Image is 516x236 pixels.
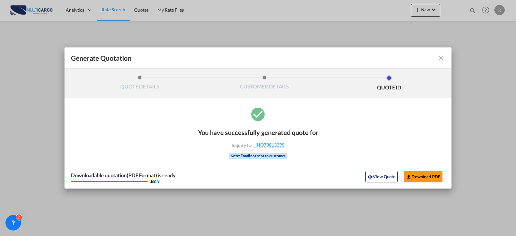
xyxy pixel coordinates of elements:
[250,106,266,122] md-icon: icon-checkbox-marked-circle
[437,54,445,62] md-icon: icon-close fg-AAA8AD cursor m-0
[221,142,295,148] div: Inquiry ID :
[254,142,284,148] span: INQ73813395
[368,174,373,180] md-icon: icon-eye
[77,75,202,93] li: QUOTE DETAILS
[406,174,412,180] md-icon: icon-download
[327,75,451,93] li: QUOTE ID
[404,171,442,182] button: Download PDF
[71,54,132,62] span: Generate Quotation
[202,75,327,93] li: CUSTOMER DETAILS
[229,153,287,159] div: Note: Email not sent to customer
[71,173,176,178] div: Downloadable quotation(PDF Format) is ready
[64,47,451,189] md-dialog: Generate QuotationQUOTE ...
[198,128,318,136] div: You have successfully generated quote for
[365,171,398,182] button: icon-eyeView Quote
[150,180,159,183] div: 100 %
